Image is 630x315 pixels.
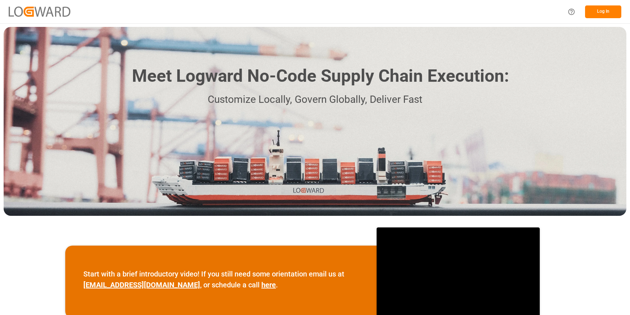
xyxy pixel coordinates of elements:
[261,280,276,289] a: here
[9,7,70,16] img: Logward_new_orange.png
[132,63,509,89] h1: Meet Logward No-Code Supply Chain Execution:
[83,280,200,289] a: [EMAIL_ADDRESS][DOMAIN_NAME]
[83,268,358,290] p: Start with a brief introductory video! If you still need some orientation email us at , or schedu...
[563,4,580,20] button: Help Center
[585,5,621,18] button: Log In
[121,92,509,108] p: Customize Locally, Govern Globally, Deliver Fast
